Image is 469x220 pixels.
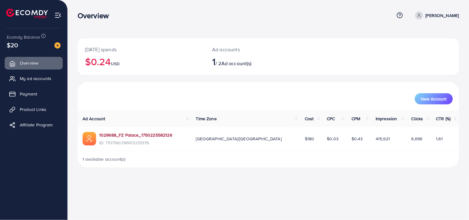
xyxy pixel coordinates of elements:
span: Affiliate Program [20,122,53,128]
span: $0.03 [327,136,339,142]
span: Ad account(s) [221,60,252,67]
span: Payment [20,91,37,97]
a: [PERSON_NAME] [413,11,459,19]
p: [DATE] spends [85,46,197,53]
span: [GEOGRAPHIC_DATA]/[GEOGRAPHIC_DATA] [196,136,282,142]
span: Product Links [20,106,46,112]
span: $20 [7,40,18,49]
span: Ad Account [83,116,105,122]
span: 6,696 [411,136,423,142]
span: Impression [376,116,397,122]
button: New Account [415,93,453,104]
span: $0.43 [352,136,363,142]
span: Ecomdy Balance [7,34,40,40]
p: [PERSON_NAME] [426,12,459,19]
h3: Overview [78,11,114,20]
a: Payment [5,88,63,100]
span: Cost [305,116,314,122]
a: Overview [5,57,63,69]
span: CTR (%) [436,116,451,122]
iframe: Chat [443,192,464,215]
p: Ad accounts [212,46,293,53]
span: Time Zone [196,116,217,122]
span: 1.61 [436,136,443,142]
a: Affiliate Program [5,119,63,131]
span: 1 [212,54,215,69]
span: ID: 7517160396613255176 [99,140,172,146]
a: My ad accounts [5,72,63,85]
img: menu [54,12,62,19]
img: image [54,42,61,49]
span: 1 available account(s) [83,156,126,162]
h2: / 2 [212,56,293,67]
h2: $0.24 [85,56,197,67]
span: USD [111,61,120,67]
span: CPM [352,116,360,122]
span: New Account [421,97,447,101]
span: 415,921 [376,136,390,142]
span: Overview [20,60,38,66]
span: Clicks [411,116,423,122]
span: CPC [327,116,335,122]
img: logo [6,9,48,18]
span: My ad accounts [20,75,51,82]
a: 1029688_FZ Palace_1750225582126 [99,132,172,138]
a: Product Links [5,103,63,116]
span: $180 [305,136,314,142]
img: ic-ads-acc.e4c84228.svg [83,132,96,146]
